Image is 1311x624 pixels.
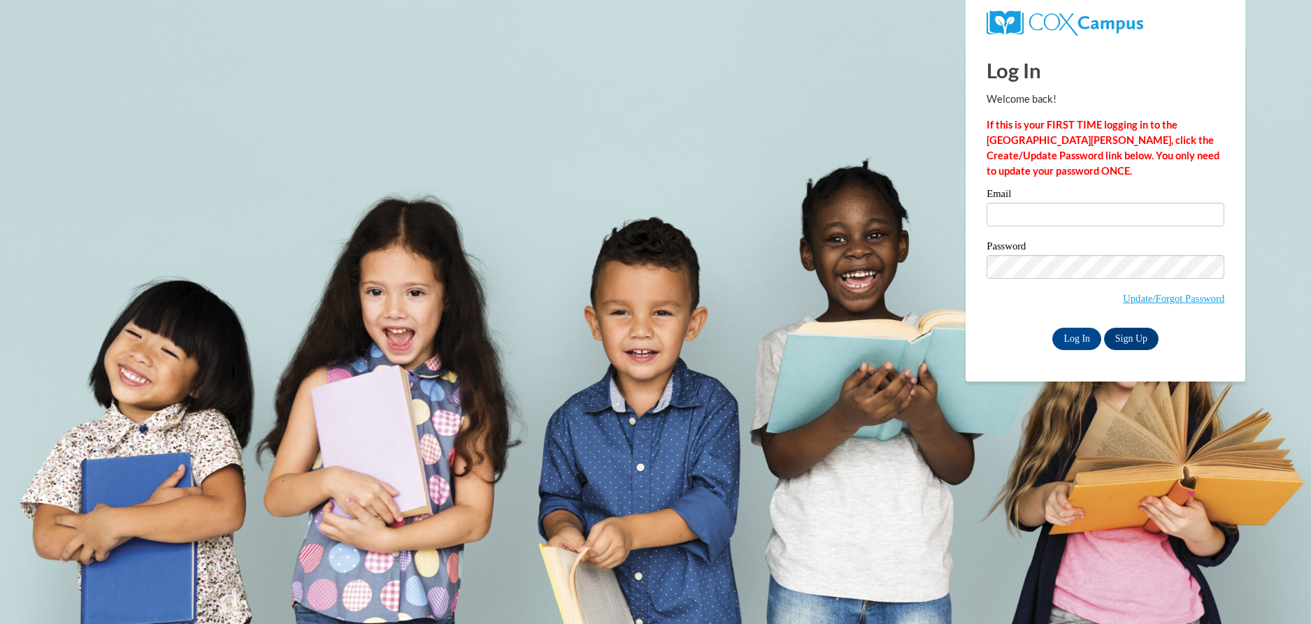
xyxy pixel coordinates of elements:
label: Email [987,189,1224,203]
strong: If this is your FIRST TIME logging in to the [GEOGRAPHIC_DATA][PERSON_NAME], click the Create/Upd... [987,119,1219,177]
h1: Log In [987,56,1224,85]
input: Log In [1052,328,1101,350]
img: COX Campus [987,10,1142,36]
p: Welcome back! [987,92,1224,107]
label: Password [987,241,1224,255]
a: Update/Forgot Password [1123,293,1224,304]
a: Sign Up [1104,328,1159,350]
a: COX Campus [987,16,1142,28]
